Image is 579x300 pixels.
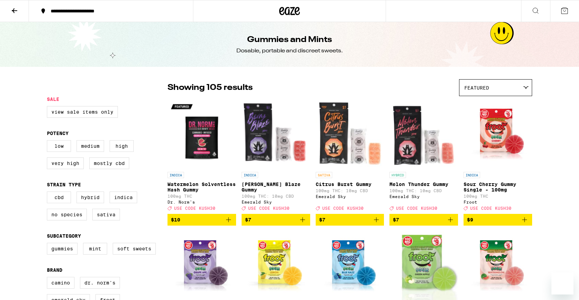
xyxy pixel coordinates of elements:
[464,214,532,226] button: Add to bag
[167,194,236,198] p: 100mg THC
[464,200,532,204] div: Froot
[389,214,458,226] button: Add to bag
[396,206,437,210] span: USE CODE KUSH30
[47,157,84,169] label: Very High
[167,82,253,94] p: Showing 105 results
[319,217,325,223] span: $7
[174,206,215,210] span: USE CODE KUSH30
[167,100,236,214] a: Open page for Watermelon Solventless Hash Gummy from Dr. Norm's
[242,182,310,193] p: [PERSON_NAME] Blaze Gummy
[248,206,289,210] span: USE CODE KUSH30
[242,100,310,168] img: Emerald Sky - Berry Blaze Gummy
[89,157,129,169] label: Mostly CBD
[47,267,62,273] legend: Brand
[167,231,236,300] img: Froot - Sour Grape Gummy Single - 100mg
[464,231,532,300] img: Froot - Sour Watermelon Gummy Single - 100mg
[393,217,399,223] span: $7
[110,140,134,152] label: High
[464,182,532,193] p: Sour Cherry Gummy Single - 100mg
[316,100,384,168] img: Emerald Sky - Citrus Burst Gummy
[80,277,120,289] label: Dr. Norm's
[167,214,236,226] button: Add to bag
[464,172,480,178] p: INDICA
[47,131,69,136] legend: Potency
[316,100,384,214] a: Open page for Citrus Burst Gummy from Emerald Sky
[47,233,81,239] legend: Subcategory
[47,140,71,152] label: Low
[467,217,473,223] span: $9
[171,217,180,223] span: $10
[47,209,87,220] label: No Species
[47,96,59,102] legend: Sale
[247,34,332,46] h1: Gummies and Mints
[464,100,532,168] img: Froot - Sour Cherry Gummy Single - 100mg
[551,272,573,294] iframe: Button to launch messaging window
[316,188,384,193] p: 100mg THC: 10mg CBD
[389,100,458,168] img: Emerald Sky - Melon Thunder Gummy
[47,182,81,187] legend: Strain Type
[242,172,258,178] p: INDICA
[242,200,310,204] div: Emerald Sky
[242,214,310,226] button: Add to bag
[322,206,364,210] span: USE CODE KUSH30
[464,100,532,214] a: Open page for Sour Cherry Gummy Single - 100mg from Froot
[464,85,489,91] span: Featured
[77,140,104,152] label: Medium
[47,243,78,255] label: Gummies
[110,192,137,203] label: Indica
[389,100,458,214] a: Open page for Melon Thunder Gummy from Emerald Sky
[389,231,458,300] img: Froot - Sour Green Apple Gummy Single - 100mg
[47,192,71,203] label: CBD
[389,188,458,193] p: 100mg THC: 10mg CBD
[236,47,343,55] div: Dosable, portable and discreet sweets.
[83,243,107,255] label: Mint
[242,194,310,198] p: 100mg THC: 10mg CBD
[389,172,406,178] p: HYBRID
[47,106,118,118] label: View Sale Items Only
[77,192,104,203] label: Hybrid
[316,194,384,199] div: Emerald Sky
[167,200,236,204] div: Dr. Norm's
[316,182,384,187] p: Citrus Burst Gummy
[92,209,120,220] label: Sativa
[167,182,236,193] p: Watermelon Solventless Hash Gummy
[316,231,384,300] img: Froot - Sour Blue Razz Gummy Single - 100mg
[167,172,184,178] p: INDICA
[242,231,310,300] img: Froot - Sour Lemon Gummy Single - 100mg
[464,194,532,198] p: 100mg THC
[316,214,384,226] button: Add to bag
[389,194,458,199] div: Emerald Sky
[167,100,236,168] img: Dr. Norm's - Watermelon Solventless Hash Gummy
[316,172,332,178] p: SATIVA
[242,100,310,214] a: Open page for Berry Blaze Gummy from Emerald Sky
[245,217,251,223] span: $7
[47,277,74,289] label: Camino
[389,182,458,187] p: Melon Thunder Gummy
[470,206,511,210] span: USE CODE KUSH30
[113,243,156,255] label: Soft Sweets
